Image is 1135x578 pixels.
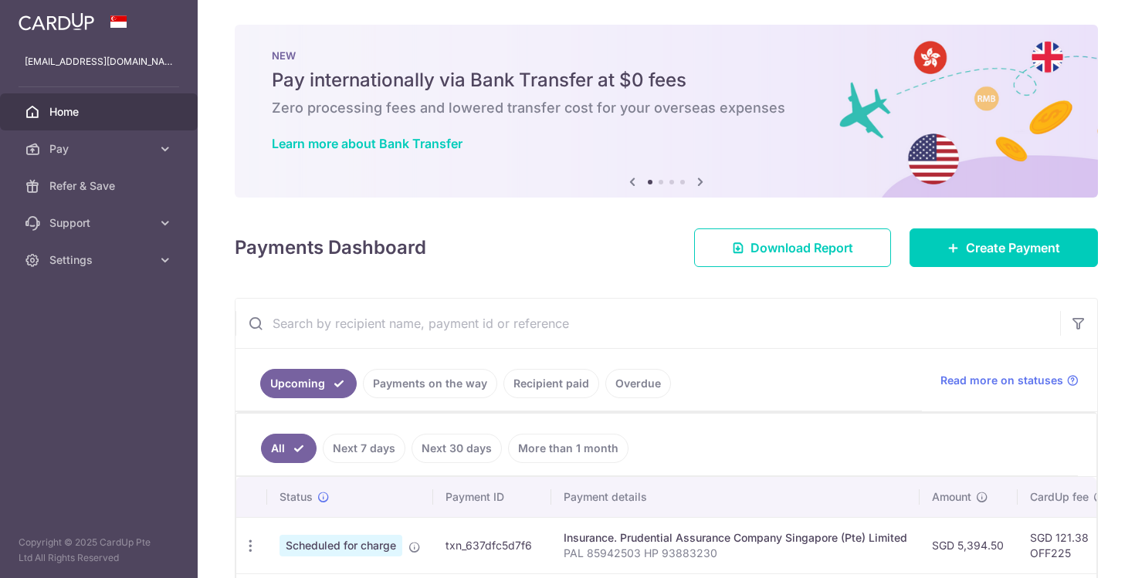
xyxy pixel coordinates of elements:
[49,215,151,231] span: Support
[910,228,1098,267] a: Create Payment
[49,252,151,268] span: Settings
[49,178,151,194] span: Refer & Save
[272,49,1061,62] p: NEW
[605,369,671,398] a: Overdue
[25,54,173,69] p: [EMAIL_ADDRESS][DOMAIN_NAME]
[433,477,551,517] th: Payment ID
[966,238,1060,257] span: Create Payment
[272,99,1061,117] h6: Zero processing fees and lowered transfer cost for your overseas expenses
[564,546,907,561] p: PAL 85942503 HP 93883230
[940,373,1063,388] span: Read more on statuses
[272,68,1061,93] h5: Pay internationally via Bank Transfer at $0 fees
[508,434,628,463] a: More than 1 month
[363,369,497,398] a: Payments on the way
[280,489,313,505] span: Status
[49,104,151,120] span: Home
[49,141,151,157] span: Pay
[261,434,317,463] a: All
[750,238,853,257] span: Download Report
[235,234,426,262] h4: Payments Dashboard
[235,299,1060,348] input: Search by recipient name, payment id or reference
[503,369,599,398] a: Recipient paid
[1018,517,1118,573] td: SGD 121.38 OFF225
[323,434,405,463] a: Next 7 days
[940,373,1079,388] a: Read more on statuses
[932,489,971,505] span: Amount
[412,434,502,463] a: Next 30 days
[564,530,907,546] div: Insurance. Prudential Assurance Company Singapore (Pte) Limited
[920,517,1018,573] td: SGD 5,394.50
[551,477,920,517] th: Payment details
[272,136,462,151] a: Learn more about Bank Transfer
[694,228,891,267] a: Download Report
[433,517,551,573] td: txn_637dfc5d7f6
[1030,489,1089,505] span: CardUp fee
[235,25,1098,198] img: Bank transfer banner
[280,535,402,556] span: Scheduled for charge
[19,12,94,31] img: CardUp
[260,369,357,398] a: Upcoming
